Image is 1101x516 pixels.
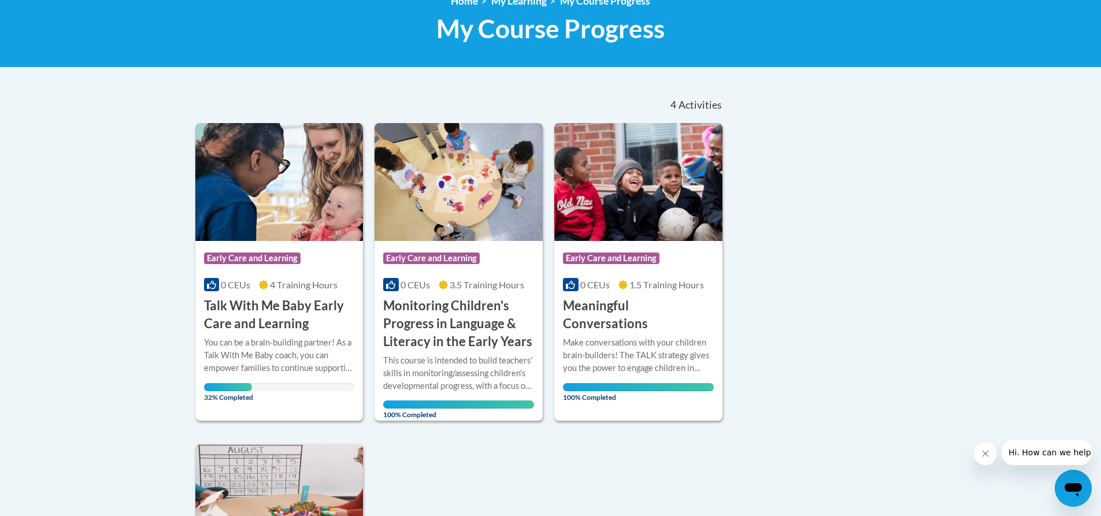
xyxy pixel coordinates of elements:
h3: Meaningful Conversations [563,297,714,333]
span: Early Care and Learning [563,253,659,264]
a: Course LogoEarly Care and Learning0 CEUs3.5 Training Hours Monitoring Children's Progress in Lang... [375,123,543,421]
img: Course Logo [375,123,543,241]
h3: Talk With Me Baby Early Care and Learning [204,297,355,333]
h3: Monitoring Children's Progress in Language & Literacy in the Early Years [383,297,534,350]
a: Course LogoEarly Care and Learning0 CEUs1.5 Training Hours Meaningful ConversationsMake conversat... [554,123,722,421]
a: Course LogoEarly Care and Learning0 CEUs4 Training Hours Talk With Me Baby Early Care and Learnin... [195,123,364,421]
div: Make conversations with your children brain-builders! The TALK strategy gives you the power to en... [563,336,714,374]
div: Your progress [383,400,534,409]
span: 100% Completed [383,400,534,419]
span: 0 CEUs [401,279,430,290]
span: 100% Completed [563,383,714,402]
span: Activities [679,99,722,112]
span: 4 Training Hours [270,279,338,290]
img: Course Logo [554,123,722,241]
img: Course Logo [195,123,364,241]
span: 4 [670,99,676,112]
span: 0 CEUs [580,279,610,290]
span: 32% Completed [204,383,253,402]
span: Early Care and Learning [204,253,301,264]
span: Early Care and Learning [383,253,480,264]
div: Your progress [204,383,253,391]
div: You can be a brain-building partner! As a Talk With Me Baby coach, you can empower families to co... [204,336,355,374]
iframe: Message from company [1002,440,1092,465]
div: This course is intended to build teachers' skills in monitoring/assessing children's developmenta... [383,354,534,392]
span: 1.5 Training Hours [629,279,704,290]
span: 3.5 Training Hours [450,279,524,290]
span: 0 CEUs [221,279,250,290]
div: Your progress [563,383,714,391]
span: Hi. How can we help? [7,8,94,17]
iframe: Button to launch messaging window [1055,470,1092,507]
iframe: Close message [974,442,997,465]
span: My Course Progress [436,13,665,44]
